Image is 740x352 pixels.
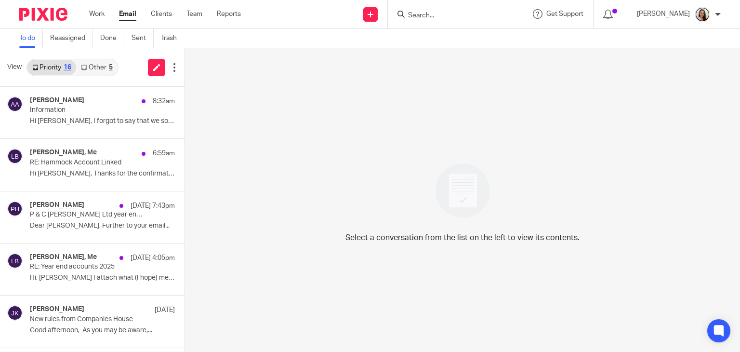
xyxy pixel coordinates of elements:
[30,253,97,261] h4: [PERSON_NAME], Me
[186,9,202,19] a: Team
[345,232,580,244] p: Select a conversation from the list on the left to view its contents.
[30,159,146,167] p: RE: Hammock Account Linked
[30,274,175,282] p: Hi, [PERSON_NAME] I attach what (I hope) meets your...
[151,9,172,19] a: Clients
[161,29,184,48] a: Trash
[30,106,146,114] p: Information
[30,305,84,313] h4: [PERSON_NAME]
[7,96,23,112] img: svg%3E
[153,96,175,106] p: 8:32am
[30,96,84,105] h4: [PERSON_NAME]
[7,305,23,321] img: svg%3E
[155,305,175,315] p: [DATE]
[30,222,175,230] p: Dear [PERSON_NAME], Further to your email...
[546,11,583,17] span: Get Support
[30,211,146,219] p: P & C [PERSON_NAME] Ltd year end accounts [DATE] - [DATE]
[7,62,22,72] span: View
[30,326,175,335] p: Good afternoon, As you may be aware,...
[30,170,175,178] p: Hi [PERSON_NAME], Thanks for the confirmation. I...
[7,253,23,269] img: svg%3E
[153,149,175,158] p: 6:59am
[64,64,71,71] div: 16
[50,29,93,48] a: Reassigned
[109,64,113,71] div: 5
[89,9,105,19] a: Work
[131,201,175,211] p: [DATE] 7:43pm
[27,60,76,75] a: Priority16
[30,117,175,125] p: Hi [PERSON_NAME], I forgot to say that we sold a...
[30,263,146,271] p: RE: Year end accounts 2025
[407,12,494,20] input: Search
[7,201,23,217] img: svg%3E
[695,7,710,22] img: Profile.png
[30,149,97,157] h4: [PERSON_NAME], Me
[119,9,136,19] a: Email
[637,9,690,19] p: [PERSON_NAME]
[429,157,496,224] img: image
[19,29,43,48] a: To do
[30,315,146,324] p: New rules from Companies House
[7,149,23,164] img: svg%3E
[132,29,154,48] a: Sent
[19,8,67,21] img: Pixie
[217,9,241,19] a: Reports
[30,201,84,209] h4: [PERSON_NAME]
[100,29,124,48] a: Done
[76,60,117,75] a: Other5
[131,253,175,263] p: [DATE] 4:05pm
